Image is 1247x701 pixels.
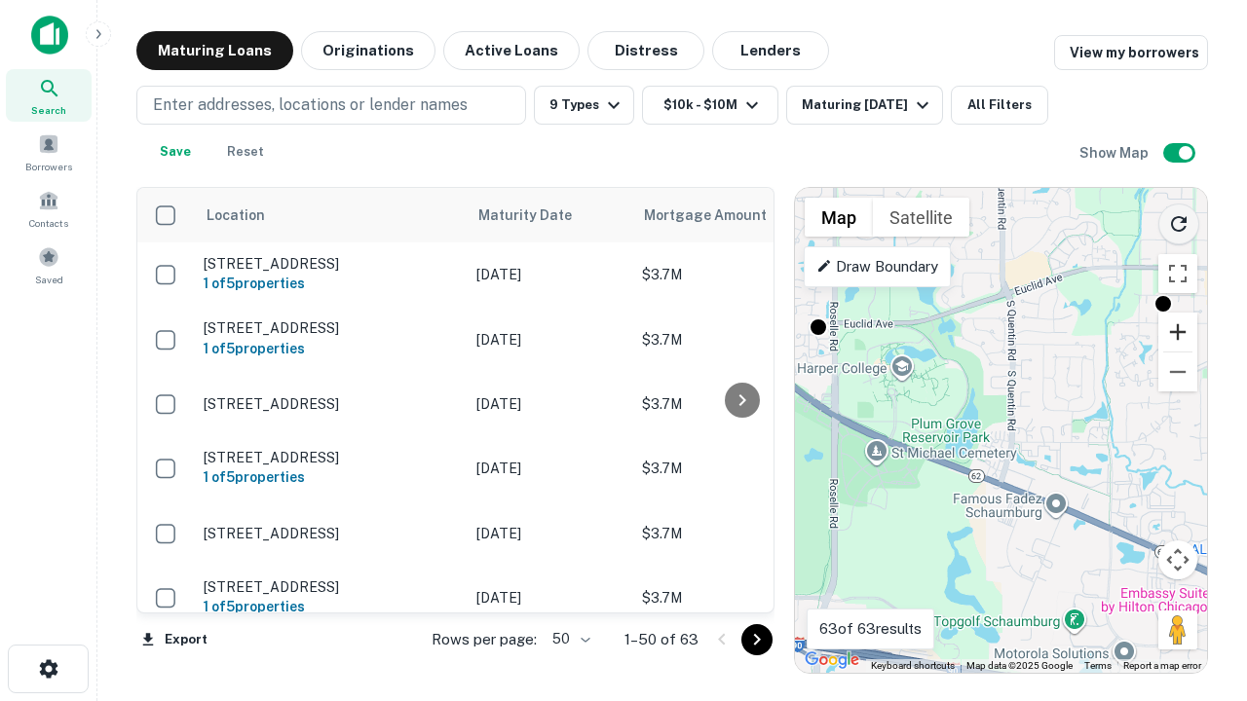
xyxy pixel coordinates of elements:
p: Rows per page: [432,628,537,651]
h6: 1 of 5 properties [204,466,457,488]
h6: Show Map [1079,142,1152,164]
p: [DATE] [476,458,623,479]
a: Search [6,69,92,122]
p: [STREET_ADDRESS] [204,395,457,413]
span: Search [31,102,66,118]
p: [DATE] [476,587,623,609]
div: Maturing [DATE] [802,93,934,117]
button: 9 Types [534,86,634,125]
span: Saved [35,272,63,287]
a: View my borrowers [1054,35,1208,70]
p: $3.7M [642,458,837,479]
button: Go to next page [741,624,773,655]
button: Zoom in [1158,313,1197,351]
p: $3.7M [642,393,837,415]
button: Toggle fullscreen view [1158,254,1197,293]
p: Draw Boundary [816,255,938,278]
a: Report a map error [1123,660,1201,671]
p: [STREET_ADDRESS] [204,449,457,466]
p: $3.7M [642,329,837,350]
a: Borrowers [6,126,92,178]
p: [DATE] [476,523,623,544]
p: [STREET_ADDRESS] [204,578,457,596]
span: Contacts [29,215,68,231]
button: Lenders [712,31,829,70]
button: Zoom out [1158,352,1197,391]
span: Mortgage Amount [644,203,792,227]
button: Reload search area [1158,203,1199,244]
button: Show satellite imagery [873,198,969,237]
div: 50 [545,625,593,653]
span: Borrowers [25,159,72,174]
a: Contacts [6,182,92,235]
p: 1–50 of 63 [624,628,699,651]
p: $3.7M [642,523,837,544]
button: Keyboard shortcuts [871,659,955,673]
p: [DATE] [476,393,623,415]
button: $10k - $10M [642,86,778,125]
a: Terms (opens in new tab) [1084,660,1112,671]
button: Enter addresses, locations or lender names [136,86,526,125]
p: Enter addresses, locations or lender names [153,93,468,117]
button: Reset [214,132,277,171]
p: [DATE] [476,264,623,285]
img: capitalize-icon.png [31,16,68,55]
p: $3.7M [642,587,837,609]
iframe: Chat Widget [1150,545,1247,639]
img: Google [800,647,864,673]
button: All Filters [951,86,1048,125]
button: Maturing [DATE] [786,86,943,125]
button: Export [136,625,212,654]
h6: 1 of 5 properties [204,596,457,617]
button: Active Loans [443,31,580,70]
p: [STREET_ADDRESS] [204,319,457,337]
span: Map data ©2025 Google [966,660,1073,671]
button: Maturing Loans [136,31,293,70]
a: Open this area in Google Maps (opens a new window) [800,647,864,673]
p: 63 of 63 results [819,617,922,641]
h6: 1 of 5 properties [204,338,457,359]
th: Maturity Date [467,188,632,242]
button: Show street map [805,198,873,237]
p: [STREET_ADDRESS] [204,525,457,542]
a: Saved [6,239,92,291]
span: Maturity Date [478,203,597,227]
span: Location [206,203,265,227]
p: [STREET_ADDRESS] [204,255,457,273]
button: Distress [587,31,704,70]
th: Mortgage Amount [632,188,847,242]
p: [DATE] [476,329,623,350]
th: Location [194,188,467,242]
div: 0 0 [795,188,1207,673]
p: $3.7M [642,264,837,285]
h6: 1 of 5 properties [204,273,457,294]
button: Map camera controls [1158,540,1197,579]
button: Originations [301,31,435,70]
button: Save your search to get updates of matches that match your search criteria. [144,132,207,171]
